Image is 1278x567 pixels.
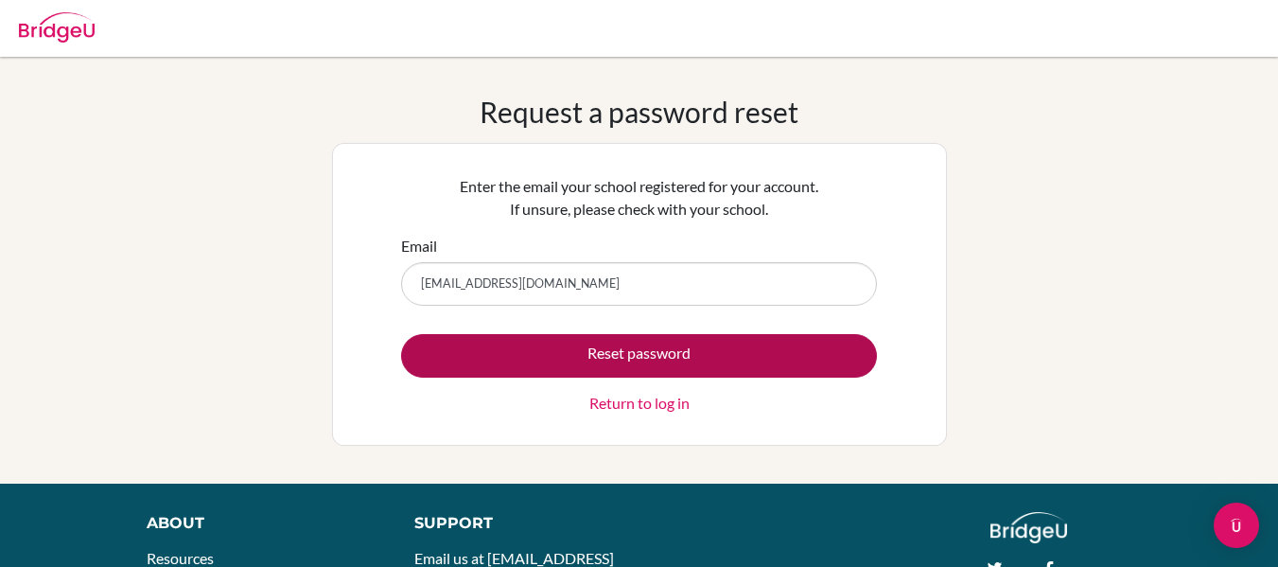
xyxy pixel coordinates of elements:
[414,512,621,535] div: Support
[147,512,372,535] div: About
[401,235,437,257] label: Email
[1214,503,1259,548] div: Open Intercom Messenger
[401,175,877,221] p: Enter the email your school registered for your account. If unsure, please check with your school.
[147,549,214,567] a: Resources
[990,512,1067,543] img: logo_white@2x-f4f0deed5e89b7ecb1c2cc34c3e3d731f90f0f143d5ea2071677605dd97b5244.png
[480,95,798,129] h1: Request a password reset
[19,12,95,43] img: Bridge-U
[589,392,690,415] a: Return to log in
[401,334,877,378] button: Reset password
